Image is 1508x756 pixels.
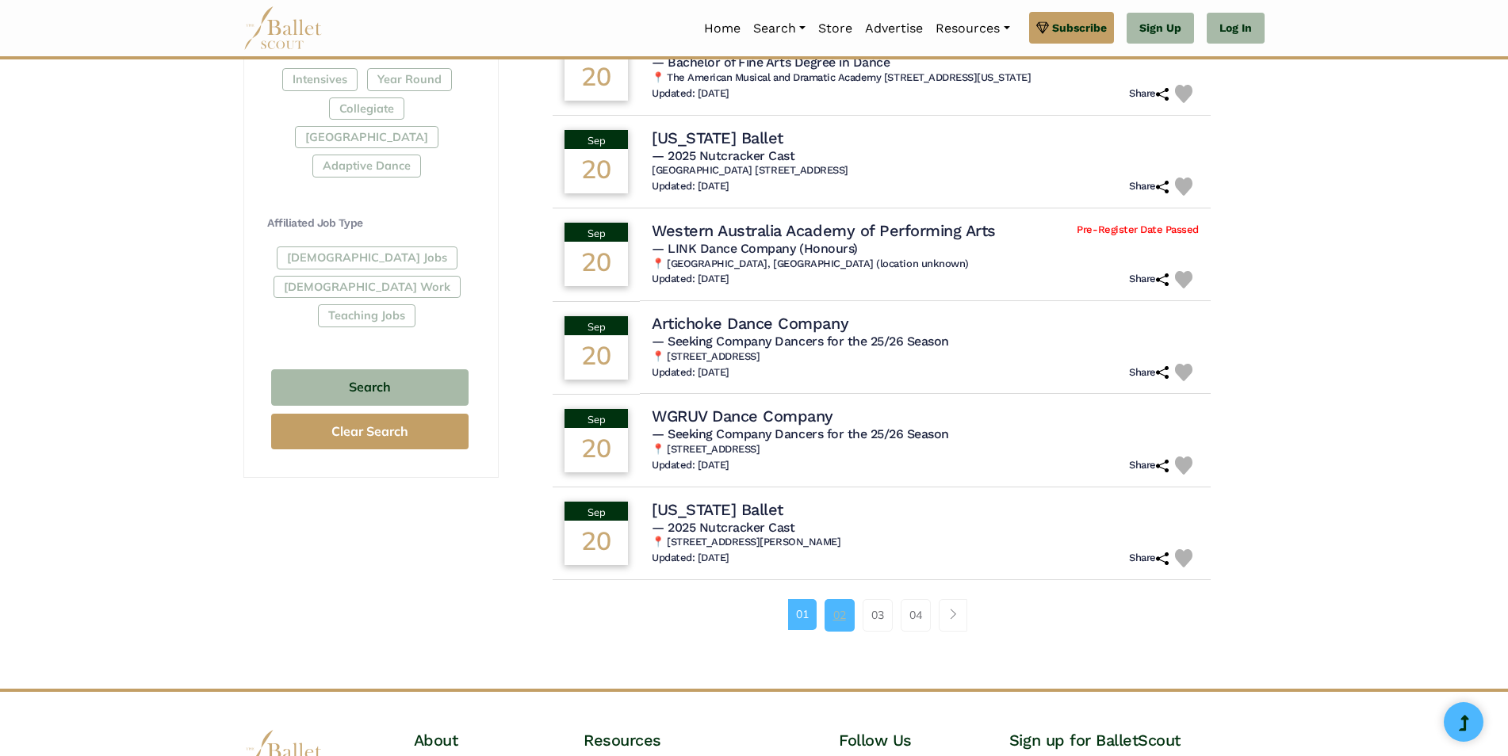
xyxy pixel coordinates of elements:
h4: Artichoke Dance Company [652,313,848,334]
div: Sep [565,316,628,335]
h6: Share [1129,180,1169,193]
h6: 📍 [STREET_ADDRESS] [652,443,1199,456]
h4: WGRUV Dance Company [652,406,833,426]
span: — Seeking Company Dancers for the 25/26 Season [652,426,949,441]
h6: Share [1129,87,1169,101]
h6: Updated: [DATE] [652,366,729,380]
img: gem.svg [1036,19,1049,36]
h4: Western Australia Academy of Performing Arts [652,220,996,241]
span: — 2025 Nutcracker Cast [652,520,794,535]
h4: [US_STATE] Ballet [652,128,783,148]
div: Sep [565,502,628,521]
span: Subscribe [1052,19,1107,36]
h4: Resources [584,730,839,750]
div: 20 [565,521,628,565]
a: Home [698,12,747,45]
a: Resources [929,12,1016,45]
h6: Share [1129,552,1169,565]
h6: Share [1129,273,1169,286]
div: 20 [565,149,628,193]
div: 20 [565,428,628,472]
h6: Updated: [DATE] [652,552,729,565]
div: 20 [565,335,628,380]
span: — 2025 Nutcracker Cast [652,148,794,163]
h4: Sign up for BalletScout [1009,730,1265,750]
a: Advertise [859,12,929,45]
h6: 📍 [STREET_ADDRESS] [652,350,1199,364]
h6: 📍 [STREET_ADDRESS][PERSON_NAME] [652,536,1199,549]
span: — LINK Dance Company (Honours) [652,241,858,256]
a: Log In [1207,13,1265,44]
h6: 📍 [GEOGRAPHIC_DATA], [GEOGRAPHIC_DATA] (location unknown) [652,258,1199,271]
a: 03 [863,599,893,631]
h6: Updated: [DATE] [652,87,729,101]
h6: Share [1129,366,1169,380]
button: Clear Search [271,414,469,449]
a: 02 [825,599,855,631]
a: Search [747,12,812,45]
h4: About [414,730,584,750]
a: 01 [788,599,817,629]
span: — Bachelor of Fine Arts Degree in Dance [652,55,890,70]
h6: Updated: [DATE] [652,273,729,286]
span: — Seeking Company Dancers for the 25/26 Season [652,334,949,349]
button: Search [271,369,469,407]
h4: [US_STATE] Ballet [652,499,783,520]
h6: Updated: [DATE] [652,180,729,193]
a: Sign Up [1127,13,1194,44]
h6: Share [1129,459,1169,472]
a: Subscribe [1029,12,1114,44]
div: 20 [565,242,628,286]
a: 04 [901,599,931,631]
h6: Updated: [DATE] [652,459,729,472]
div: Sep [565,130,628,149]
span: Pre-Register Date Passed [1077,223,1198,237]
a: Store [812,12,859,45]
h6: 📍 The American Musical and Dramatic Academy [STREET_ADDRESS][US_STATE] [652,71,1199,85]
h6: [GEOGRAPHIC_DATA] [STREET_ADDRESS] [652,164,1199,178]
div: Sep [565,409,628,428]
div: 20 [565,56,628,101]
h4: Follow Us [839,730,1009,750]
h4: Affiliated Job Type [267,216,473,231]
div: Sep [565,223,628,242]
nav: Page navigation example [788,599,976,631]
